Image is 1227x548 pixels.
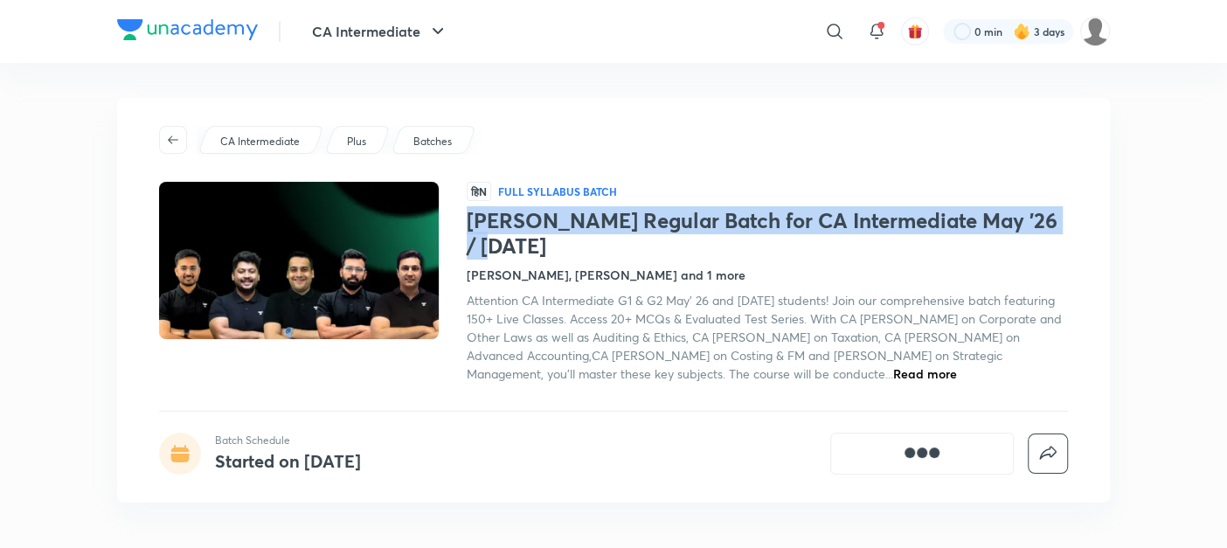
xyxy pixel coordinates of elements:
[215,449,361,473] h4: Started on [DATE]
[1080,17,1110,46] img: adnan
[411,134,455,149] a: Batches
[907,24,923,39] img: avatar
[117,19,258,45] a: Company Logo
[893,365,957,382] span: Read more
[498,184,617,198] p: Full Syllabus Batch
[344,134,370,149] a: Plus
[302,14,459,49] button: CA Intermediate
[156,180,441,341] img: Thumbnail
[117,19,258,40] img: Company Logo
[413,134,452,149] p: Batches
[467,182,491,201] span: हिN
[901,17,929,45] button: avatar
[467,266,745,284] h4: [PERSON_NAME], [PERSON_NAME] and 1 more
[347,134,366,149] p: Plus
[218,134,303,149] a: CA Intermediate
[220,134,300,149] p: CA Intermediate
[467,208,1068,259] h1: [PERSON_NAME] Regular Batch for CA Intermediate May '26 / [DATE]
[467,292,1062,382] span: Attention CA Intermediate G1 & G2 May' 26 and [DATE] students! Join our comprehensive batch featu...
[830,433,1014,475] button: [object Object]
[1013,23,1030,40] img: streak
[215,433,361,448] p: Batch Schedule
